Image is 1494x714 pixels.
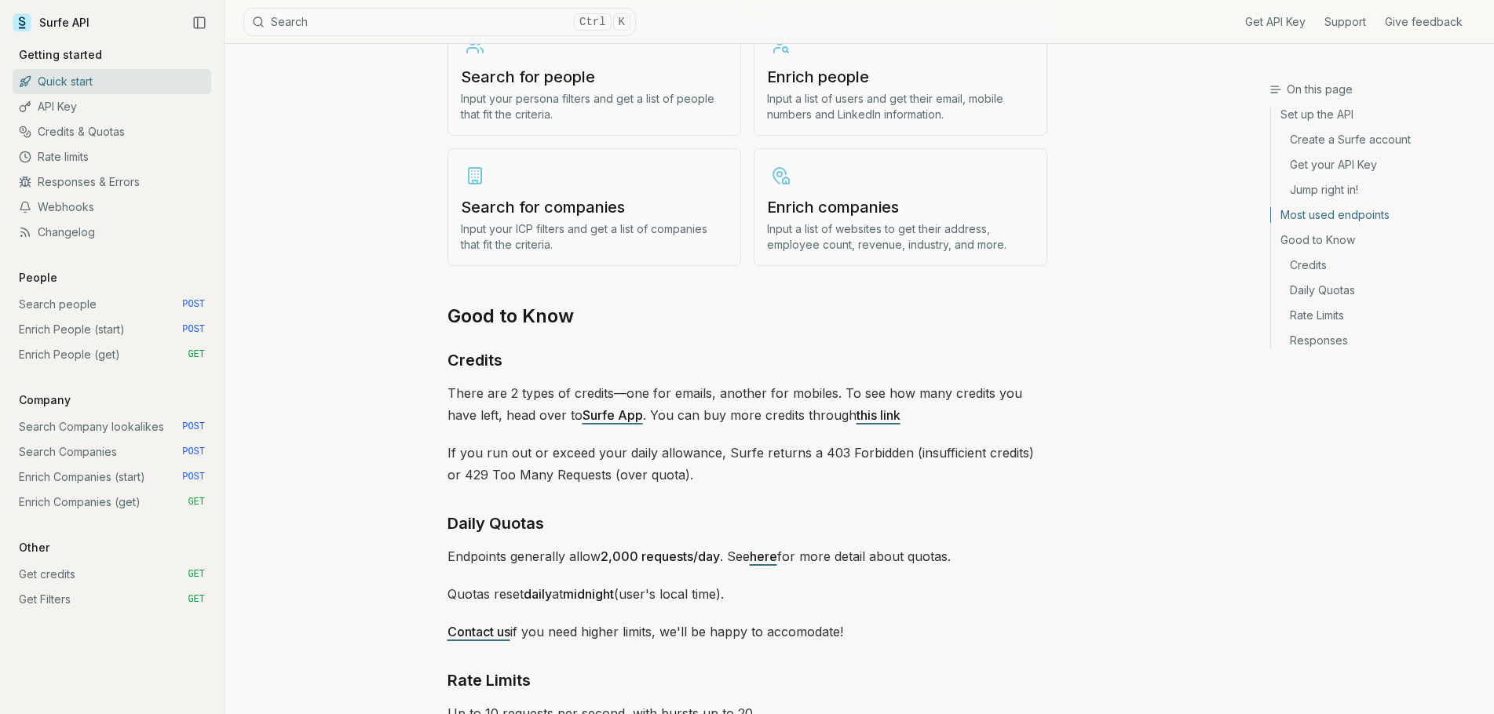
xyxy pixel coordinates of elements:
[447,624,510,639] a: Contact us
[613,13,630,31] kbd: K
[13,292,211,317] a: Search people POST
[1269,82,1481,97] h3: On this page
[583,407,643,423] a: Surfe App
[461,91,728,122] p: Input your persona filters and get a list of people that fit the criteria.
[13,342,211,367] a: Enrich People (get) GET
[188,348,205,361] span: GET
[461,221,728,253] p: Input your ICP filters and get a list of companies that fit the criteria.
[447,382,1047,426] p: There are 2 types of credits—one for emails, another for mobiles. To see how many credits you hav...
[447,668,531,693] a: Rate Limits
[182,323,205,336] span: POST
[447,442,1047,486] p: If you run out or exceed your daily allowance, Surfe returns a 403 Forbidden (insufficient credit...
[13,11,89,35] a: Surfe API
[13,392,77,408] p: Company
[1271,303,1481,328] a: Rate Limits
[13,562,211,587] a: Get credits GET
[13,169,211,195] a: Responses & Errors
[1271,107,1481,127] a: Set up the API
[13,94,211,119] a: API Key
[188,496,205,508] span: GET
[754,18,1047,136] a: Enrich peopleInput a list of users and get their email, mobile numbers and LinkedIn information.
[182,298,205,311] span: POST
[13,317,211,342] a: Enrich People (start) POST
[13,439,211,464] a: Search Companies POST
[1385,14,1463,30] a: Give feedback
[13,119,211,144] a: Credits & Quotas
[13,47,108,63] p: Getting started
[13,414,211,439] a: Search Company lookalikes POST
[1271,328,1481,348] a: Responses
[188,593,205,606] span: GET
[13,270,64,286] p: People
[1271,127,1481,152] a: Create a Surfe account
[1271,228,1481,253] a: Good to Know
[13,69,211,94] a: Quick start
[182,421,205,433] span: POST
[447,545,1047,567] p: Endpoints generally allow . See for more detail about quotas.
[461,66,728,88] h3: Search for people
[243,8,636,36] button: SearchCtrlK
[447,18,741,136] a: Search for peopleInput your persona filters and get a list of people that fit the criteria.
[1245,14,1306,30] a: Get API Key
[1271,177,1481,202] a: Jump right in!
[182,446,205,458] span: POST
[13,144,211,169] a: Rate limits
[754,148,1047,266] a: Enrich companiesInput a list of websites to get their address, employee count, revenue, industry,...
[447,583,1047,605] p: Quotas reset at (user's local time).
[13,490,211,515] a: Enrich Companies (get) GET
[13,220,211,245] a: Changelog
[182,471,205,483] span: POST
[447,511,544,536] a: Daily Quotas
[857,407,900,423] a: this link
[1271,152,1481,177] a: Get your API Key
[13,587,211,612] a: Get Filters GET
[447,304,574,329] a: Good to Know
[447,621,1047,643] p: if you need higher limits, we'll be happy to accomodate!
[13,464,211,490] a: Enrich Companies (start) POST
[461,196,728,218] h3: Search for companies
[574,13,612,31] kbd: Ctrl
[188,11,211,35] button: Collapse Sidebar
[1271,202,1481,228] a: Most used endpoints
[524,586,552,602] strong: daily
[1271,278,1481,303] a: Daily Quotas
[767,66,1034,88] h3: Enrich people
[601,548,720,564] strong: 2,000 requests/day
[750,548,777,564] a: here
[13,540,56,556] p: Other
[447,348,502,373] a: Credits
[13,195,211,220] a: Webhooks
[563,586,614,602] strong: midnight
[447,148,741,266] a: Search for companiesInput your ICP filters and get a list of companies that fit the criteria.
[1324,14,1366,30] a: Support
[767,221,1034,253] p: Input a list of websites to get their address, employee count, revenue, industry, and more.
[767,196,1034,218] h3: Enrich companies
[188,568,205,581] span: GET
[1271,253,1481,278] a: Credits
[767,91,1034,122] p: Input a list of users and get their email, mobile numbers and LinkedIn information.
